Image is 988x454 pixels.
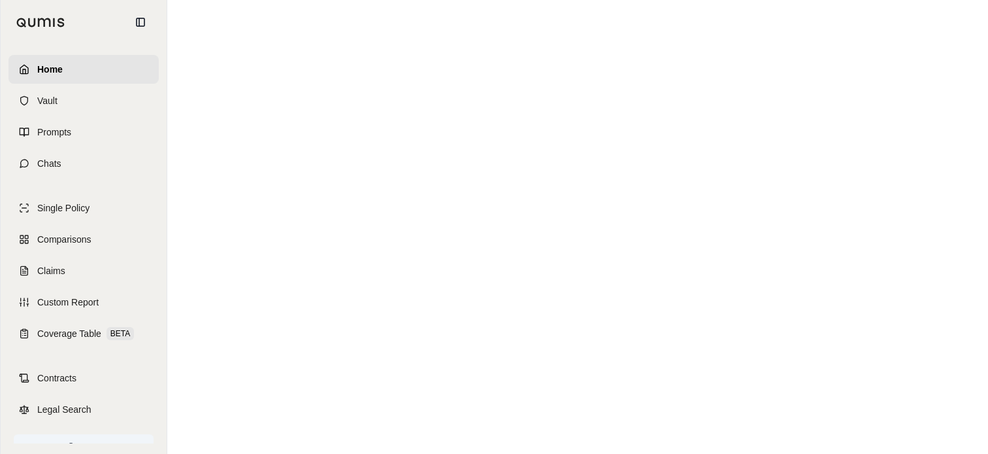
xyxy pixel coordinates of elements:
[8,118,159,147] a: Prompts
[16,18,65,27] img: Qumis Logo
[37,327,101,340] span: Coverage Table
[37,403,91,416] span: Legal Search
[37,264,65,277] span: Claims
[130,12,151,33] button: Collapse sidebar
[8,86,159,115] a: Vault
[37,157,61,170] span: Chats
[37,233,91,246] span: Comparisons
[8,149,159,178] a: Chats
[8,395,159,424] a: Legal Search
[8,364,159,393] a: Contracts
[8,319,159,348] a: Coverage TableBETA
[37,296,99,309] span: Custom Report
[8,55,159,84] a: Home
[79,441,105,454] span: Log In
[37,63,63,76] span: Home
[37,201,90,215] span: Single Policy
[37,126,71,139] span: Prompts
[8,225,159,254] a: Comparisons
[8,256,159,285] a: Claims
[37,94,58,107] span: Vault
[37,372,76,385] span: Contracts
[107,327,134,340] span: BETA
[8,194,159,222] a: Single Policy
[8,288,159,317] a: Custom Report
